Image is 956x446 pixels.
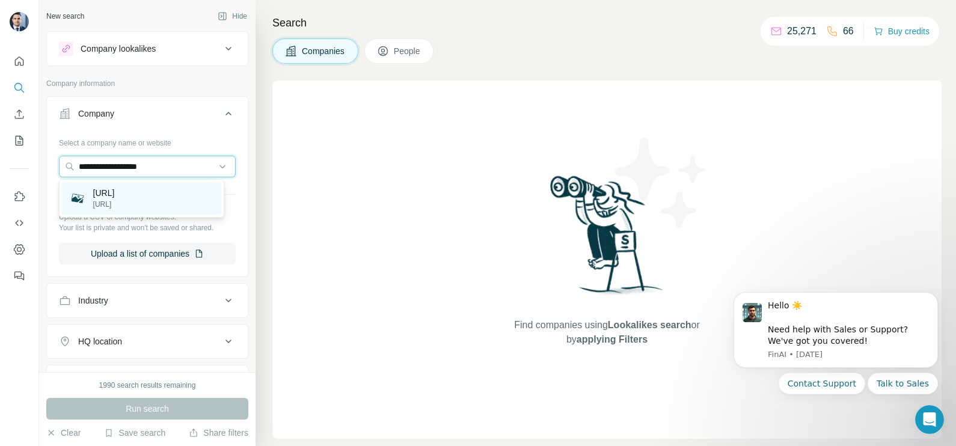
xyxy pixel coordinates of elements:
[81,43,156,55] div: Company lookalikes
[78,295,108,307] div: Industry
[189,427,248,439] button: Share filters
[59,222,236,233] p: Your list is private and won't be saved or shared.
[46,11,84,22] div: New search
[787,24,817,38] p: 25,271
[59,133,236,148] div: Select a company name or website
[47,99,248,133] button: Company
[843,24,854,38] p: 66
[10,77,29,99] button: Search
[874,23,930,40] button: Buy credits
[545,173,670,307] img: Surfe Illustration - Woman searching with binoculars
[209,7,256,25] button: Hide
[99,380,196,391] div: 1990 search results remaining
[10,186,29,207] button: Use Surfe on LinkedIn
[10,50,29,72] button: Quick start
[302,45,346,57] span: Companies
[104,427,165,439] button: Save search
[10,103,29,125] button: Enrich CSV
[10,265,29,287] button: Feedback
[915,405,944,434] iframe: Intercom live chat
[10,239,29,260] button: Dashboard
[59,243,236,264] button: Upload a list of companies
[46,78,248,89] p: Company information
[47,34,248,63] button: Company lookalikes
[78,335,122,347] div: HQ location
[715,282,956,402] iframe: Intercom notifications message
[78,108,114,120] div: Company
[608,320,691,330] span: Lookalikes search
[577,334,648,344] span: applying Filters
[93,187,115,199] p: [URL]
[47,327,248,356] button: HQ location
[69,190,86,207] img: solvely.ai
[47,368,248,397] button: Annual revenue ($)
[510,318,703,347] span: Find companies using or by
[93,199,115,210] p: [URL]
[607,129,715,237] img: Surfe Illustration - Stars
[10,212,29,234] button: Use Surfe API
[47,286,248,315] button: Industry
[10,130,29,151] button: My lists
[46,427,81,439] button: Clear
[272,14,942,31] h4: Search
[10,12,29,31] img: Avatar
[394,45,421,57] span: People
